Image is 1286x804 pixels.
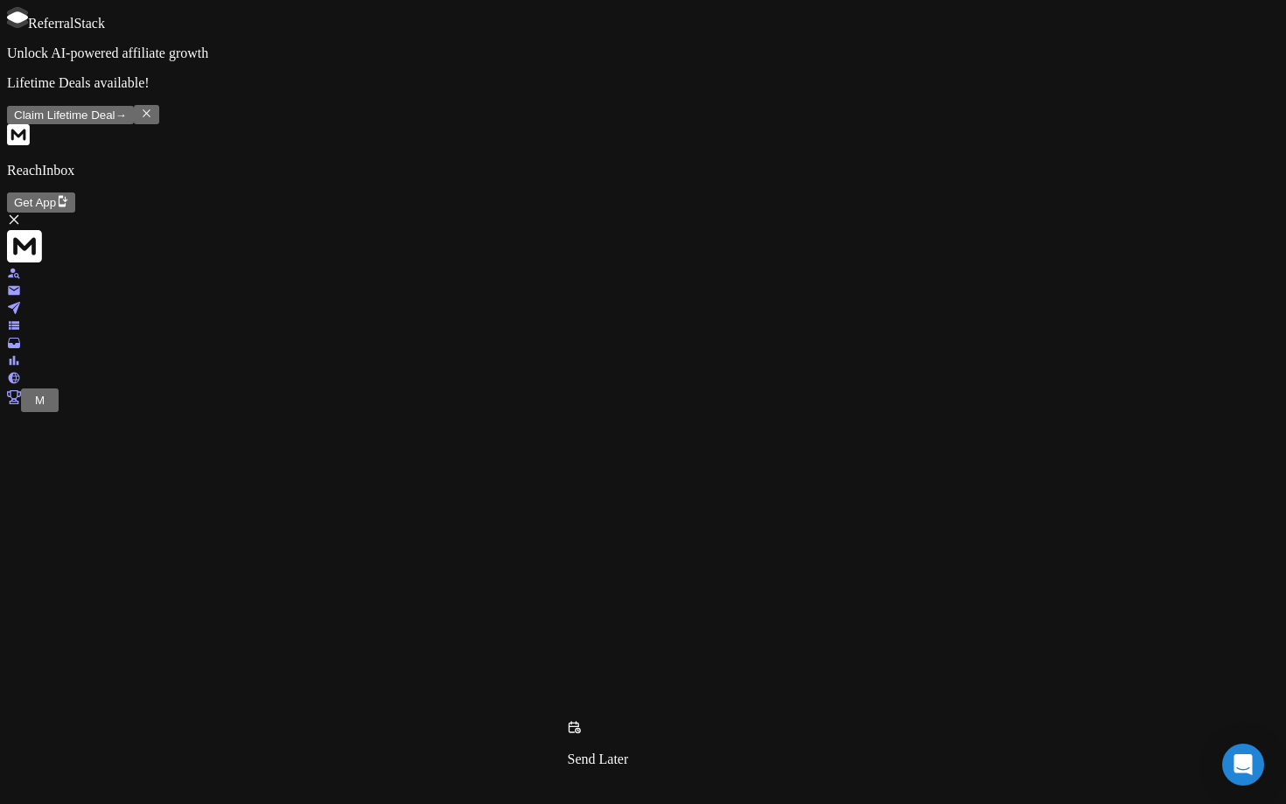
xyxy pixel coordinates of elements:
button: Get App [7,192,75,212]
button: Close banner [134,105,159,124]
p: Send Later [568,752,629,767]
span: → [115,108,127,122]
span: ReferralStack [28,16,105,31]
button: M [21,388,59,412]
button: Claim Lifetime Deal→ [7,106,134,124]
div: Open Intercom Messenger [1222,744,1264,786]
button: M [28,391,52,409]
p: ReachInbox [7,163,1279,178]
p: Lifetime Deals available! [7,75,1279,91]
span: M [35,394,45,407]
p: Unlock AI-powered affiliate growth [7,45,1279,61]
